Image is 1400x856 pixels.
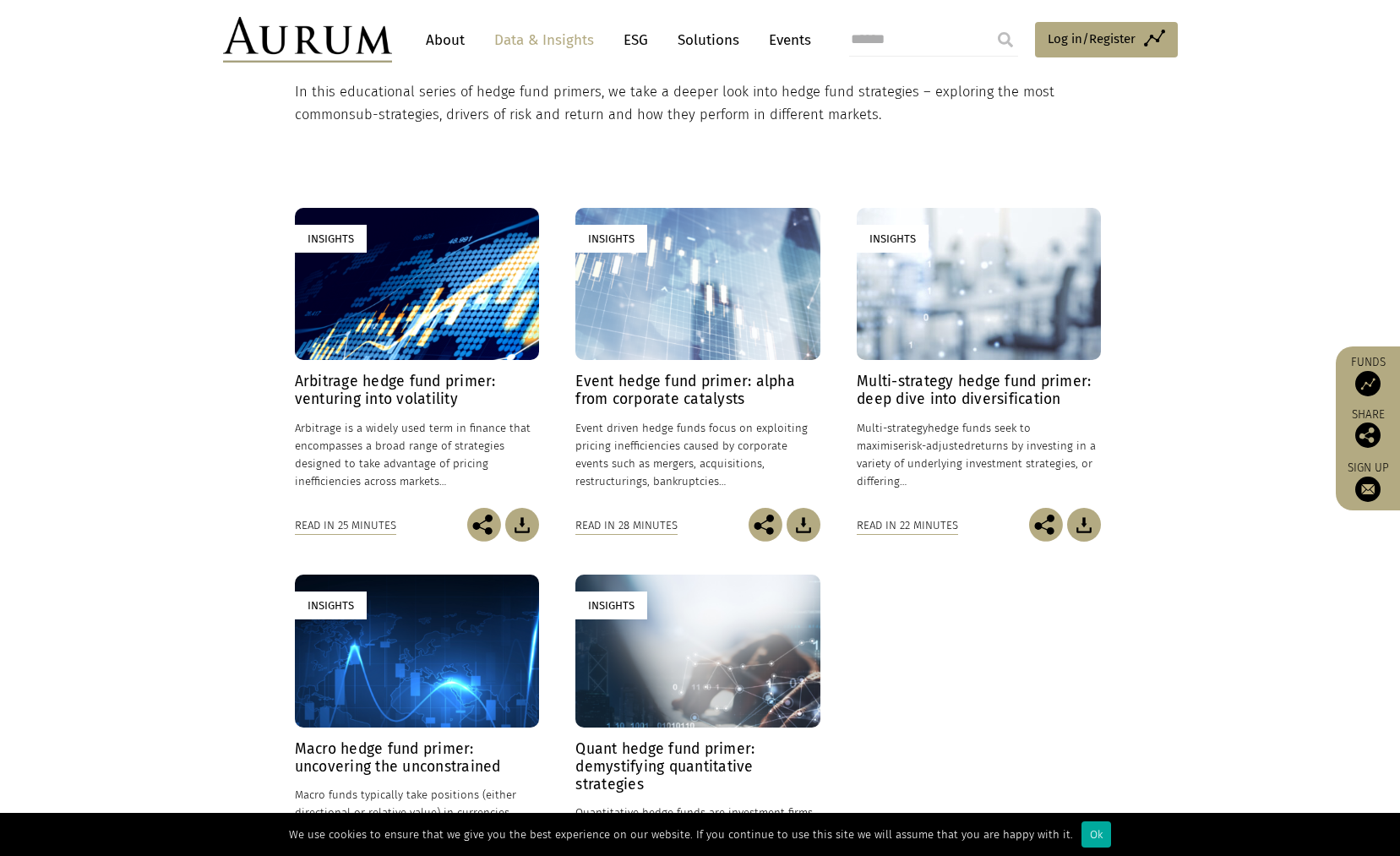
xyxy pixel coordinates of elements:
div: Insights [575,592,647,619]
a: ESG [615,25,656,56]
img: Share this post [749,508,782,542]
h4: Quant hedge fund primer: demystifying quantitative strategies [575,740,820,793]
h4: Multi-strategy hedge fund primer: deep dive into diversification [857,373,1101,408]
h4: Macro hedge fund primer: uncovering the unconstrained [295,740,539,776]
a: Log in/Register [1035,22,1178,57]
div: Ok [1081,821,1111,848]
img: Share this post [467,508,501,542]
img: Sign up to our newsletter [1355,477,1381,502]
div: Share [1344,409,1392,448]
span: sub-strategies [349,106,439,123]
div: Insights [857,225,929,253]
div: Insights [295,592,367,619]
a: Insights Arbitrage hedge fund primer: venturing into volatility Arbitrage is a widely used term i... [295,208,539,509]
span: risk-adjusted [904,439,971,452]
span: Log in/Register [1048,29,1136,49]
a: Solutions [669,25,748,56]
div: Insights [575,225,647,253]
a: Events [760,25,811,56]
p: Event driven hedge funds focus on exploiting pricing inefficiencies caused by corporate events su... [575,419,820,491]
div: Read in 28 minutes [575,516,678,535]
img: Download Article [505,508,539,542]
div: Read in 25 minutes [295,516,396,535]
h4: Arbitrage hedge fund primer: venturing into volatility [295,373,539,408]
input: Submit [989,23,1022,57]
div: Read in 22 minutes [857,516,958,535]
img: Access Funds [1355,371,1381,396]
img: Share this post [1355,423,1381,448]
p: In this educational series of hedge fund primers, we take a deeper look into hedge fund strategie... [295,81,1102,126]
img: Aurum [223,17,392,63]
h4: Event hedge fund primer: alpha from corporate catalysts [575,373,820,408]
a: Sign up [1344,461,1392,502]
div: Insights [295,225,367,253]
a: Data & Insights [486,25,602,56]
img: Download Article [1067,508,1101,542]
p: hedge funds seek to maximise returns by investing in a variety of underlying investment strategie... [857,419,1101,491]
a: Insights Event hedge fund primer: alpha from corporate catalysts Event driven hedge funds focus o... [575,208,820,509]
p: Arbitrage is a widely used term in finance that encompasses a broad range of strategies designed ... [295,419,539,491]
a: Insights Multi-strategy hedge fund primer: deep dive into diversification Multi-strategyhedge fun... [857,208,1101,509]
a: Funds [1344,355,1392,396]
span: Multi-strategy [857,422,928,434]
img: Download Article [787,508,820,542]
a: About [417,25,473,56]
img: Share this post [1029,508,1063,542]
